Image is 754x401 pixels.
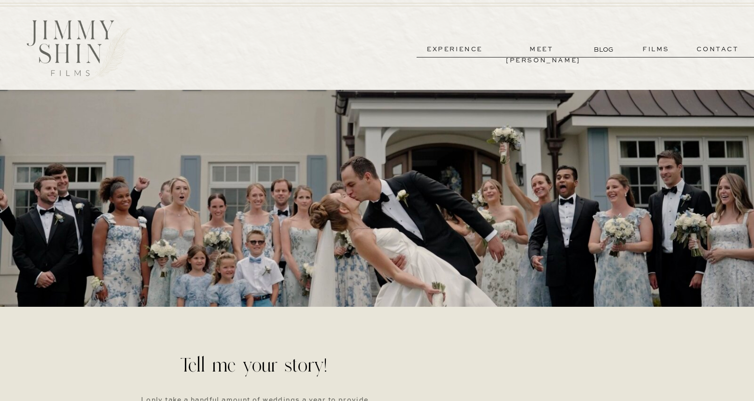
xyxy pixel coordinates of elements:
[506,44,577,55] a: meet [PERSON_NAME]
[683,44,753,55] a: contact
[594,44,615,55] a: BLOG
[632,44,680,55] a: films
[180,354,330,387] h1: Tell me your story!
[419,44,490,55] a: experience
